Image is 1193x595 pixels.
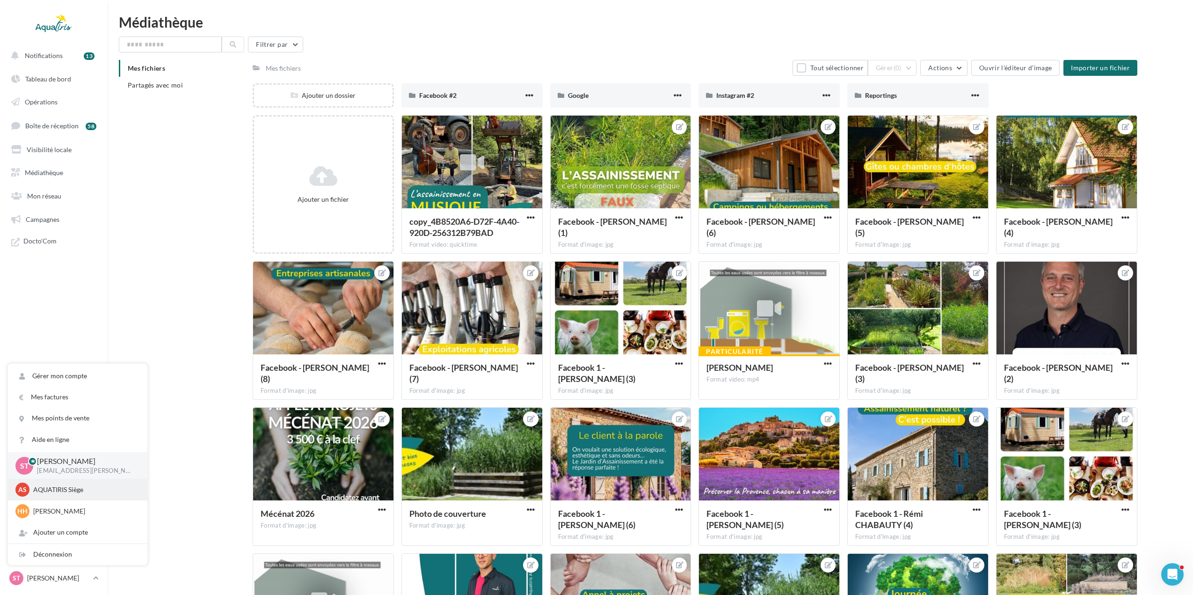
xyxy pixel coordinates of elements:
[17,507,28,516] span: HH
[793,60,867,76] button: Tout sélectionner
[8,408,147,429] a: Mes points de vente
[25,169,63,176] span: Médiathèque
[261,387,386,395] div: Format d'image: jpg
[266,64,301,73] div: Mes fichiers
[409,387,535,395] div: Format d'image: jpg
[8,544,147,565] div: Déconnexion
[20,460,29,471] span: ST
[128,64,165,72] span: Mes fichiers
[558,241,684,249] div: Format d'image: jpg
[568,91,589,99] span: Google
[1004,533,1129,541] div: Format d'image: jpg
[419,91,457,99] span: Facebook #2
[409,522,535,530] div: Format d'image: jpg
[7,569,100,587] a: ST [PERSON_NAME]
[258,195,389,204] div: Ajouter un fichier
[855,362,964,384] span: Facebook - Hugues MORIZOT (3)
[706,508,784,530] span: Facebook 1 - Rémi CHABAUTY (5)
[23,236,57,249] span: Docto'Com
[6,92,102,112] a: Opérations
[37,456,132,467] p: [PERSON_NAME]
[8,522,147,543] div: Ajouter un compte
[698,346,771,357] div: Particularité
[865,91,897,99] span: Reportings
[261,508,314,519] span: Mécénat 2026
[6,140,102,160] a: Visibilité locale
[868,60,917,76] button: Gérer(0)
[26,215,59,223] span: Campagnes
[409,241,535,249] div: Format video: quicktime
[409,216,519,238] span: copy_4B8520A6-D72F-4A40-920D-256312B79BAD
[409,362,518,384] span: Facebook - Hugues MORIZOT (7)
[13,573,20,583] span: ST
[706,533,832,541] div: Format d'image: jpg
[558,508,635,530] span: Facebook 1 - Rémi CHABAUTY (6)
[6,186,102,206] a: Mon réseau
[706,241,832,249] div: Format d'image: jpg
[25,122,79,130] span: Boîte de réception
[33,507,136,516] p: [PERSON_NAME]
[855,533,981,541] div: Format d'image: jpg
[6,46,98,66] button: Notifications 13
[855,387,981,395] div: Format d'image: jpg
[855,241,981,249] div: Format d'image: jpg
[1004,387,1129,395] div: Format d'image: jpg
[558,387,684,395] div: Format d'image: jpg
[6,116,102,136] a: Boîte de réception 58
[119,15,1182,29] div: Médiathèque
[248,37,303,52] button: Filtrer par
[1004,216,1113,238] span: Facebook - Hugues MORIZOT (4)
[128,81,183,89] span: Partagés avec moi
[8,429,147,450] a: Aide en ligne
[27,573,89,583] p: [PERSON_NAME]
[706,216,815,238] span: Facebook - Hugues MORIZOT (6)
[971,60,1060,76] button: Ouvrir l'éditeur d'image
[1071,64,1130,72] span: Importer un fichier
[1004,508,1081,530] span: Facebook 1 - Rémi CHABAUTY (3)
[558,216,667,238] span: Facebook - Hugues MORIZOT (1)
[86,123,96,130] div: 58
[558,533,684,541] div: Format d'image: jpg
[706,362,773,373] span: Vidéo - Hugues MORIZOT
[25,98,58,106] span: Opérations
[894,64,902,72] span: (0)
[855,508,923,530] span: Facebook 1 - Rémi CHABAUTY (4)
[27,145,72,153] span: Visibilité locale
[261,522,386,530] div: Format d'image: jpg
[6,233,102,252] a: Docto'Com
[409,508,486,519] span: Photo de couverture
[84,52,95,60] div: 13
[8,366,147,387] a: Gérer mon compte
[1161,563,1184,586] iframe: Intercom live chat
[1004,362,1113,384] span: Facebook - Hugues MORIZOT (2)
[37,467,132,475] p: [EMAIL_ADDRESS][PERSON_NAME][DOMAIN_NAME]
[928,64,952,72] span: Actions
[558,362,635,384] span: Facebook 1 - Rémi CHABAUTY (3)
[25,75,71,83] span: Tableau de bord
[18,485,27,494] span: AS
[25,51,63,59] span: Notifications
[33,485,136,494] p: AQUATIRIS Siège
[706,375,832,384] div: Format video: mp4
[254,91,393,100] div: Ajouter un dossier
[1063,60,1137,76] button: Importer un fichier
[27,192,61,200] span: Mon réseau
[716,91,754,99] span: Instagram #2
[6,163,102,183] a: Médiathèque
[261,362,369,384] span: Facebook - Hugues MORIZOT (8)
[1004,241,1129,249] div: Format d'image: jpg
[920,60,967,76] button: Actions
[855,216,964,238] span: Facebook - Hugues MORIZOT (5)
[8,387,147,408] a: Mes factures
